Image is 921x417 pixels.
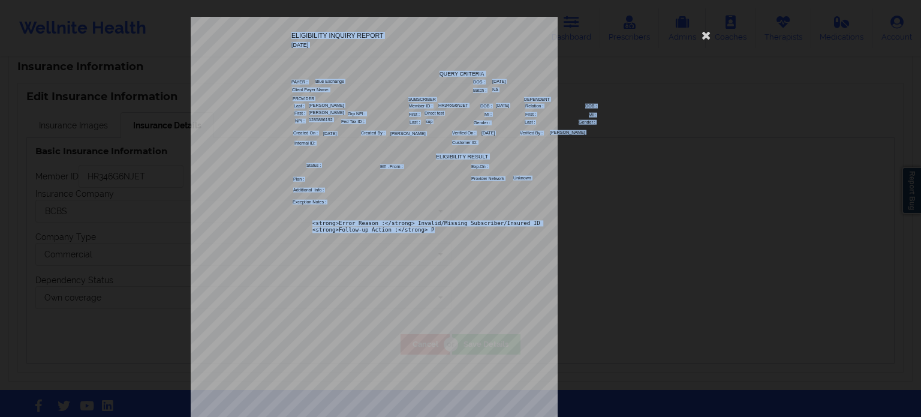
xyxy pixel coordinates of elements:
span: DETAILED RESULT [437,211,484,217]
span: [PERSON_NAME] [309,104,344,108]
span: Plan : [293,178,304,182]
span: [PERSON_NAME] [309,110,344,115]
span: NPI : [295,119,305,123]
span: Blue Exchange [315,80,344,84]
span: Member ID : [409,104,432,109]
span: Created By : [361,131,385,135]
span: <strong>Follow-up Action :</strong> Please Correct and Resubmit [312,227,520,232]
span: [DATE] [481,131,495,136]
span: SUBSCRIBER [408,97,436,101]
span: : [474,131,475,135]
span: have read and understood the benefits that have been explained to me. [380,259,608,264]
span: Declaration [311,248,345,253]
span: DOB : [585,104,597,109]
span: Last : [294,104,304,109]
span: : [306,80,308,85]
span: Additional Info : [293,188,324,193]
span: Direct test sup [317,259,363,263]
span: HR346G6NJET [438,104,468,108]
span: Direct test [425,112,444,116]
span: Internal ID: [294,142,315,146]
span: Status : [306,163,321,167]
span: I [311,259,315,264]
span: Signature [516,289,546,294]
span: Verified On [452,131,473,135]
span: Relation : [525,104,543,109]
span: Batch : [473,89,486,93]
span: Unknown [513,176,531,181]
span: Gender : [579,121,595,125]
span: Provider Network [471,176,504,181]
span: Exp.On : [471,164,488,169]
span: First : [409,112,420,116]
span: QUERY CRITERIA [440,71,484,77]
span: <strong>Error Reason :</strong> Invalid/Missing Subscriber/Insured ID [312,221,540,226]
span: MI : [484,113,492,117]
span: [DATE] [323,131,336,136]
span: MI : [589,113,596,117]
span: Client Payer Name: [292,88,329,92]
span: Fed Tax ID [341,120,362,124]
span: Verified By [520,131,540,135]
span: Gender : [474,121,490,125]
span: Grp NPI : [348,112,366,116]
span: 1285886192 [309,118,333,122]
span: Created On : [293,131,318,135]
span: PAYER [291,80,305,85]
span: [DATE] [291,43,308,48]
span: : [541,131,543,135]
span: : [363,120,365,124]
span: First : [294,111,305,115]
span: DOS : [473,80,484,85]
span: Customer ID: [452,141,477,145]
span: [PERSON_NAME] [550,130,585,134]
span: NA [492,88,498,92]
span: [DATE] [492,80,505,84]
span: [DATE] [496,104,509,108]
span: Eff .From : [380,164,403,169]
span: sup [426,119,433,124]
span: Exception Notes : [293,200,326,204]
span: Last : [410,120,420,124]
span: ELIGIBILITY INQUIRY REPORT [291,32,383,39]
span: [PERSON_NAME] [390,131,426,136]
span: ELIGIBILITY RESULT [436,154,488,159]
span: Last : [525,120,535,124]
span: DEPENDENT [524,97,550,101]
span: PROVIDER [293,97,314,101]
span: First : [525,112,536,116]
span: DOB : [480,104,492,109]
